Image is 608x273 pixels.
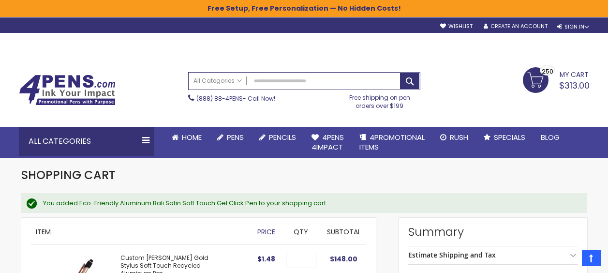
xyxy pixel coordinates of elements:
[196,94,275,103] span: - Call Now!
[164,127,209,148] a: Home
[43,199,578,208] div: You added Eco-Friendly Aluminum Bali Satin Soft Touch Gel Click Pen to your shopping cart.
[559,79,590,91] span: $313.00
[227,132,244,142] span: Pens
[476,127,533,148] a: Specials
[533,127,567,148] a: Blog
[193,77,242,85] span: All Categories
[541,132,560,142] span: Blog
[21,167,116,183] span: Shopping Cart
[304,127,352,158] a: 4Pens4impact
[359,132,425,152] span: 4PROMOTIONAL ITEMS
[36,227,51,237] span: Item
[484,23,548,30] a: Create an Account
[327,227,361,237] span: Subtotal
[19,75,116,106] img: 4Pens Custom Pens and Promotional Products
[523,67,590,91] a: $313.00 250
[182,132,202,142] span: Home
[294,227,308,237] span: Qty
[440,23,473,30] a: Wishlist
[269,132,296,142] span: Pencils
[257,254,275,264] span: $1.48
[557,23,589,30] div: Sign In
[19,127,154,156] div: All Categories
[432,127,476,148] a: Rush
[494,132,525,142] span: Specials
[528,247,608,273] iframe: Google Customer Reviews
[189,73,247,89] a: All Categories
[209,127,252,148] a: Pens
[542,67,553,76] span: 250
[311,132,344,152] span: 4Pens 4impact
[408,250,496,259] strong: Estimate Shipping and Tax
[330,254,357,264] span: $148.00
[450,132,468,142] span: Rush
[252,127,304,148] a: Pencils
[196,94,243,103] a: (888) 88-4PENS
[352,127,432,158] a: 4PROMOTIONALITEMS
[408,224,578,240] strong: Summary
[339,90,420,109] div: Free shipping on pen orders over $199
[257,227,275,237] span: Price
